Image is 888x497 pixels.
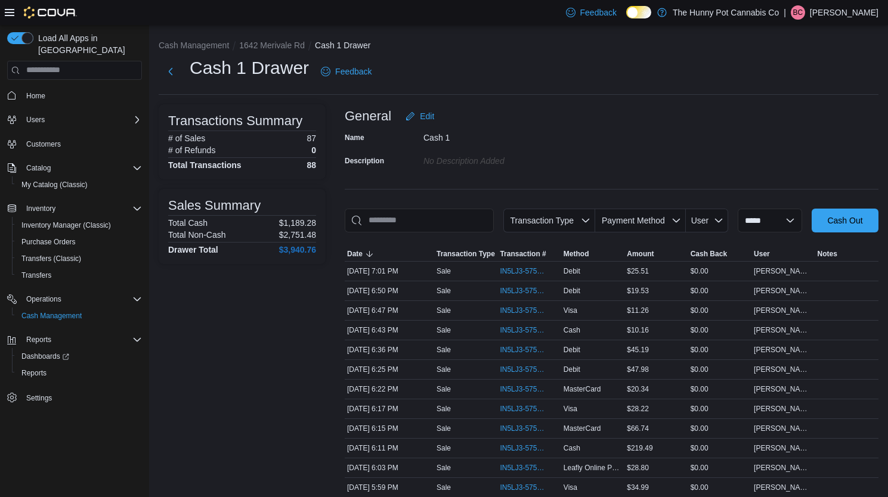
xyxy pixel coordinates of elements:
[564,384,601,394] span: MasterCard
[688,362,751,377] div: $0.00
[168,114,302,128] h3: Transactions Summary
[688,264,751,278] div: $0.00
[564,365,580,374] span: Debit
[754,404,812,414] span: [PERSON_NAME]
[754,325,812,335] span: [PERSON_NAME]
[500,306,546,315] span: IN5LJ3-5758025
[21,292,66,306] button: Operations
[21,368,47,378] span: Reports
[316,60,376,83] a: Feedback
[437,463,451,473] p: Sale
[2,200,147,217] button: Inventory
[564,404,577,414] span: Visa
[500,345,546,355] span: IN5LJ3-5757928
[17,366,142,380] span: Reports
[21,136,142,151] span: Customers
[791,5,805,20] div: Brody Chabot
[21,113,49,127] button: Users
[239,41,305,50] button: 1642 Merivale Rd
[564,345,580,355] span: Debit
[754,345,812,355] span: [PERSON_NAME]
[437,345,451,355] p: Sale
[595,209,686,232] button: Payment Method
[691,216,709,225] span: User
[793,5,803,20] span: BC
[26,115,45,125] span: Users
[17,251,86,266] a: Transfers (Classic)
[627,365,649,374] span: $47.98
[434,247,497,261] button: Transaction Type
[564,306,577,315] span: Visa
[626,18,627,19] span: Dark Mode
[345,343,434,357] div: [DATE] 6:36 PM
[21,137,66,151] a: Customers
[12,234,147,250] button: Purchase Orders
[307,160,316,170] h4: 88
[437,306,451,315] p: Sale
[26,335,51,344] span: Reports
[561,1,621,24] a: Feedback
[688,441,751,455] div: $0.00
[24,7,77,18] img: Cova
[168,245,218,254] h4: Drawer Total
[21,161,55,175] button: Catalog
[561,247,624,261] button: Method
[564,443,580,453] span: Cash
[21,201,60,216] button: Inventory
[810,5,878,20] p: [PERSON_NAME]
[279,230,316,240] p: $2,751.48
[168,218,208,228] h6: Total Cash
[345,441,434,455] div: [DATE] 6:11 PM
[751,247,815,261] button: User
[345,323,434,337] div: [DATE] 6:43 PM
[345,109,391,123] h3: General
[17,268,142,282] span: Transfers
[437,325,451,335] p: Sale
[21,333,142,347] span: Reports
[345,421,434,436] div: [DATE] 6:15 PM
[754,384,812,394] span: [PERSON_NAME]
[812,209,878,232] button: Cash Out
[12,250,147,267] button: Transfers (Classic)
[279,218,316,228] p: $1,189.28
[159,60,182,83] button: Next
[345,264,434,278] div: [DATE] 7:01 PM
[510,216,574,225] span: Transaction Type
[437,365,451,374] p: Sale
[437,483,451,492] p: Sale
[500,443,546,453] span: IN5LJ3-5757699
[21,311,82,321] span: Cash Management
[500,480,558,495] button: IN5LJ3-5757610
[345,209,494,232] input: This is a search bar. As you type, the results lower in the page will automatically filter.
[691,249,727,259] span: Cash Back
[12,307,147,324] button: Cash Management
[26,393,52,403] span: Settings
[754,249,770,259] span: User
[627,443,652,453] span: $219.49
[345,362,434,377] div: [DATE] 6:25 PM
[159,39,878,54] nav: An example of EuiBreadcrumbs
[437,384,451,394] p: Sale
[688,461,751,475] div: $0.00
[500,402,558,416] button: IN5LJ3-5757755
[602,216,665,225] span: Payment Method
[21,391,57,405] a: Settings
[168,198,261,213] h3: Sales Summary
[688,323,751,337] div: $0.00
[437,404,451,414] p: Sale
[754,483,812,492] span: [PERSON_NAME]
[564,266,580,276] span: Debit
[500,286,546,296] span: IN5LJ3-5758039
[627,384,649,394] span: $20.34
[754,306,812,315] span: [PERSON_NAME]
[500,421,558,436] button: IN5LJ3-5757738
[564,483,577,492] span: Visa
[500,382,558,396] button: IN5LJ3-5757798
[688,247,751,261] button: Cash Back
[345,284,434,298] div: [DATE] 6:50 PM
[21,333,56,347] button: Reports
[279,245,316,254] h4: $3,940.76
[500,343,558,357] button: IN5LJ3-5757928
[12,365,147,381] button: Reports
[21,89,50,103] a: Home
